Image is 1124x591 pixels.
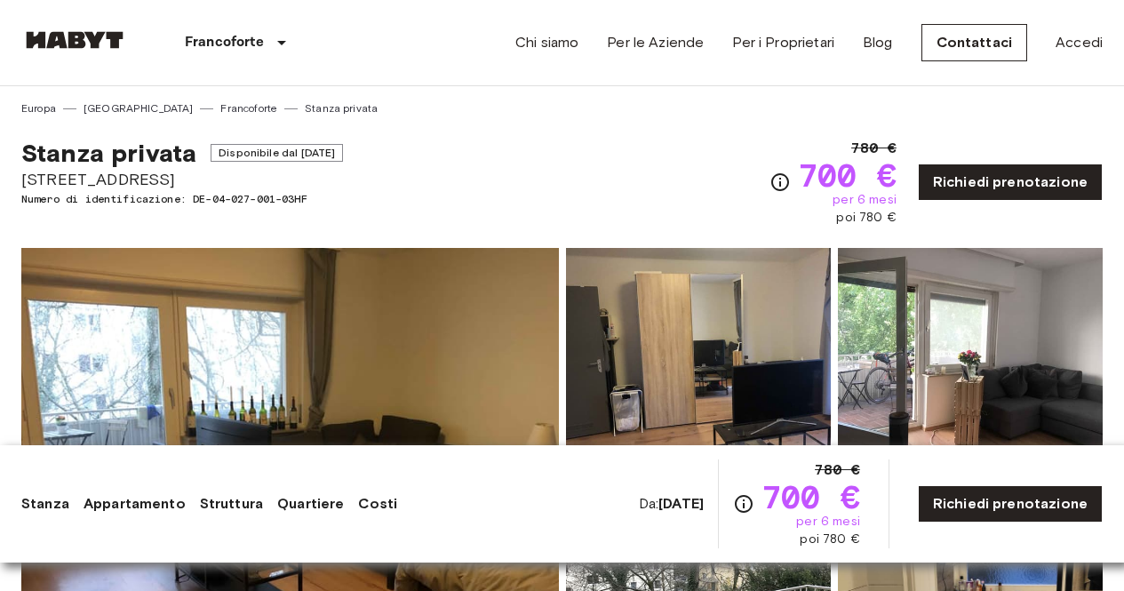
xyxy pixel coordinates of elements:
[305,100,378,116] a: Stanza privata
[1056,32,1103,53] a: Accedi
[185,32,264,53] p: Francoforte
[220,100,277,116] a: Francoforte
[607,32,704,53] a: Per le Aziende
[733,493,754,515] svg: Verifica i dettagli delle spese nella sezione 'Riassunto dei Costi'. Si prega di notare che gli s...
[863,32,893,53] a: Blog
[639,494,704,514] span: Da:
[796,513,860,531] span: per 6 mesi
[798,159,897,191] span: 700 €
[277,493,344,515] a: Quartiere
[769,172,791,193] svg: Verifica i dettagli delle spese nella sezione 'Riassunto dei Costi'. Si prega di notare che gli s...
[21,100,56,116] a: Europa
[836,209,896,227] span: poi 780 €
[921,24,1028,61] a: Contattaci
[800,531,859,548] span: poi 780 €
[833,191,897,209] span: per 6 mesi
[815,459,860,481] span: 780 €
[732,32,834,53] a: Per i Proprietari
[84,100,194,116] a: [GEOGRAPHIC_DATA]
[200,493,263,515] a: Struttura
[515,32,578,53] a: Chi siamo
[21,493,69,515] a: Stanza
[658,495,704,512] b: [DATE]
[838,248,1103,481] img: Picture of unit DE-04-027-001-03HF
[918,164,1103,201] a: Richiedi prenotazione
[918,485,1103,523] a: Richiedi prenotazione
[851,138,897,159] span: 780 €
[84,493,186,515] a: Appartamento
[358,493,397,515] a: Costi
[566,248,831,481] img: Picture of unit DE-04-027-001-03HF
[21,168,343,191] span: [STREET_ADDRESS]
[211,144,343,162] span: Disponibile dal [DATE]
[21,191,343,207] span: Numero di identificazione: DE-04-027-001-03HF
[761,481,860,513] span: 700 €
[21,138,196,168] span: Stanza privata
[21,31,128,49] img: Habyt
